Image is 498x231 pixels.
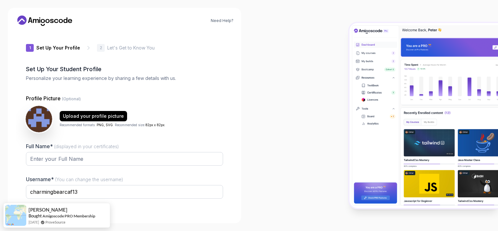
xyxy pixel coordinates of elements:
span: [DATE] [29,219,39,225]
button: Upload your profile picture [60,111,127,121]
p: Recommended formats: . Recommended size: . [60,123,165,127]
span: (displayed in your certificates) [54,144,119,149]
p: Set Up Your Profile [36,45,80,51]
img: user profile image [26,106,52,132]
span: PNG, SVG [97,123,113,127]
label: Username* [26,176,123,182]
p: Profile Picture [26,94,223,102]
input: Enter your Full Name [26,152,223,166]
h2: Set Up Your Student Profile [26,65,223,74]
a: Home link [16,16,74,26]
span: (You can change the username) [55,177,123,182]
input: Enter your Username [26,185,223,199]
p: 2 [100,46,102,50]
a: ProveSource [45,219,65,225]
span: Bought [29,213,42,218]
span: [PERSON_NAME] [29,207,67,213]
p: Let's Get to Know You [107,45,155,51]
p: Personalize your learning experience by sharing a few details with us. [26,75,223,82]
p: Job Title* [26,208,223,215]
span: 82px x 82px [145,123,164,127]
img: provesource social proof notification image [5,205,26,226]
a: Amigoscode PRO Membership [42,213,95,219]
label: Full Name* [26,143,119,149]
div: Upload your profile picture [63,113,124,119]
span: (Optional) [62,96,81,101]
p: 1 [29,46,31,50]
a: Need Help? [211,18,233,23]
img: Amigoscode Dashboard [350,23,498,208]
